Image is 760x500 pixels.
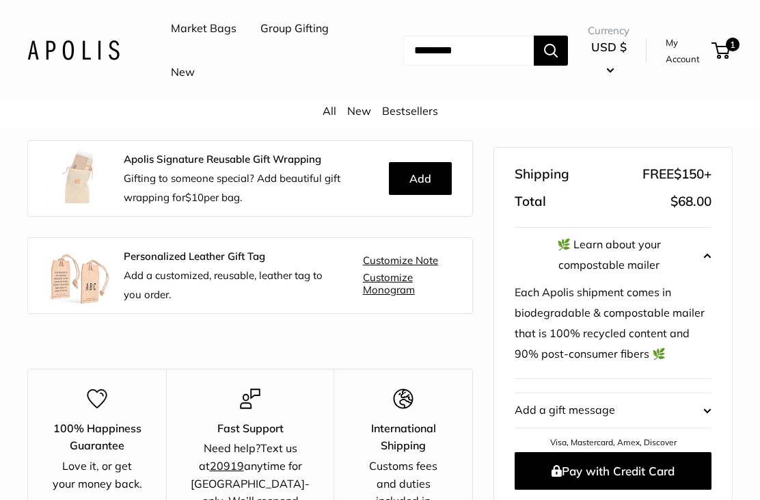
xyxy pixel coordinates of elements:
[27,40,120,60] img: Apolis
[191,420,310,438] p: Fast Support
[515,189,546,214] span: Total
[171,18,236,39] a: Market Bags
[713,42,730,59] a: 1
[124,250,265,263] strong: Personalized Leather Gift Tag
[347,104,371,118] a: New
[323,104,336,118] a: All
[52,420,142,455] p: 100% Happiness Guarantee
[358,420,448,455] p: International Shipping
[124,269,323,301] span: Add a customized, reusable, leather tag to you order.
[515,283,711,379] div: Each Apolis shipment comes in biodegradable & compostable mailer that is 100% recycled content an...
[185,191,204,204] span: $10
[210,459,244,473] u: 20919
[642,163,711,187] span: FREE +
[199,441,297,473] a: Text us at20919
[726,38,739,51] span: 1
[666,34,707,68] a: My Account
[534,36,568,66] button: Search
[260,18,329,39] a: Group Gifting
[550,437,677,447] a: Visa, Mastercard, Amex, Discover
[403,36,534,66] input: Search...
[515,453,711,490] button: Pay with Credit Card
[382,104,438,118] a: Bestsellers
[588,21,630,40] span: Currency
[389,162,452,195] button: Add
[674,166,704,183] span: $150
[515,393,711,427] button: Add a gift message
[515,163,569,187] span: Shipping
[49,245,110,306] img: Apolis_Leather-Gift-Tag_Group_180x.jpg
[52,458,142,492] div: Love it, or get your money back.
[124,153,321,166] strong: Apolis Signature Reusable Gift Wrapping
[171,62,195,83] a: New
[363,272,452,296] a: Customize Monogram
[363,254,438,267] a: Customize Note
[670,193,711,209] span: $68.00
[515,228,711,283] button: 🌿 Learn about your compostable mailer
[49,148,110,209] img: Apolis_GiftWrapping_5_90x_2x.jpg
[124,172,340,204] span: Gifting to someone special? Add beautiful gift wrapping for per bag.
[588,36,630,80] button: USD $
[591,40,627,54] span: USD $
